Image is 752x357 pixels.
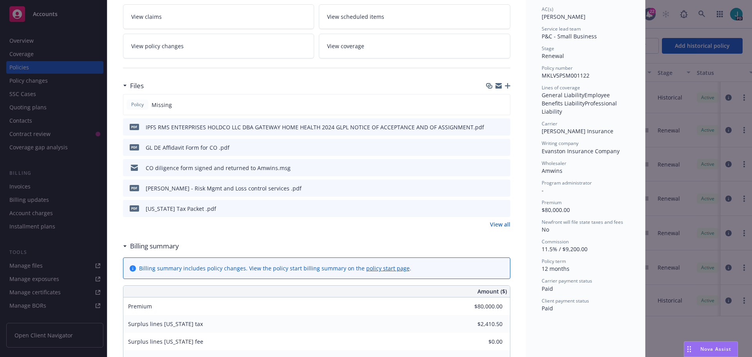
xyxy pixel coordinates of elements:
[542,72,589,79] span: MKLV5PSM001122
[130,124,139,130] span: pdf
[542,219,623,225] span: Newfront will file state taxes and fees
[542,6,553,13] span: AC(s)
[319,34,510,58] a: View coverage
[542,52,564,60] span: Renewal
[542,238,569,245] span: Commission
[130,185,139,191] span: pdf
[542,285,553,292] span: Paid
[542,258,566,265] span: Policy term
[542,33,597,40] span: P&C - Small Business
[542,140,578,147] span: Writing company
[542,45,554,52] span: Stage
[146,143,230,152] div: GL DE Affidavit Form for CO .pdf
[123,241,179,251] div: Billing summary
[131,42,184,50] span: View policy changes
[542,167,562,174] span: Amwins
[542,65,573,71] span: Policy number
[139,264,411,272] div: Billing summary includes policy changes. View the policy start billing summary on the .
[128,338,203,345] span: Surplus lines [US_STATE] fee
[500,164,507,172] button: preview file
[146,184,302,192] div: [PERSON_NAME] - Risk Mgmt and Loss control services .pdf
[319,4,510,29] a: View scheduled items
[542,25,581,32] span: Service lead team
[542,304,553,312] span: Paid
[130,205,139,211] span: pdf
[456,318,507,330] input: 0.00
[542,120,557,127] span: Carrier
[542,199,562,206] span: Premium
[123,34,315,58] a: View policy changes
[542,127,613,135] span: [PERSON_NAME] Insurance
[327,42,364,50] span: View coverage
[490,220,510,228] a: View all
[542,297,589,304] span: Client payment status
[128,320,203,328] span: Surplus lines [US_STATE] tax
[146,205,216,213] div: [US_STATE] Tax Packet .pdf
[488,123,494,131] button: download file
[456,301,507,312] input: 0.00
[542,147,620,155] span: Evanston Insurance Company
[488,205,494,213] button: download file
[128,303,152,310] span: Premium
[500,205,507,213] button: preview file
[456,336,507,348] input: 0.00
[488,143,494,152] button: download file
[542,245,587,253] span: 11.5% / $9,200.00
[130,144,139,150] span: pdf
[488,164,494,172] button: download file
[542,13,586,20] span: [PERSON_NAME]
[684,342,694,357] div: Drag to move
[130,101,145,108] span: Policy
[146,123,484,131] div: IPFS RMS ENTERPRISES HOLDCO LLC DBA GATEWAY HOME HEALTH 2024 GLPL NOTICE OF ACCEPTANCE AND OF ASS...
[327,13,384,21] span: View scheduled items
[131,13,162,21] span: View claims
[500,123,507,131] button: preview file
[542,206,570,214] span: $80,000.00
[488,184,494,192] button: download file
[130,241,179,251] h3: Billing summary
[146,164,291,172] div: CO diligence form signed and returned to Amwins.msg
[123,81,144,91] div: Files
[542,277,592,284] span: Carrier payment status
[542,226,549,233] span: No
[542,91,611,107] span: Employee Benefits Liability
[542,100,618,115] span: Professional Liability
[152,101,172,109] span: Missing
[542,187,544,194] span: -
[542,265,569,272] span: 12 months
[500,184,507,192] button: preview file
[500,143,507,152] button: preview file
[366,265,410,272] a: policy start page
[700,346,731,352] span: Nova Assist
[542,179,592,186] span: Program administrator
[542,160,566,167] span: Wholesaler
[542,91,584,99] span: General Liability
[130,81,144,91] h3: Files
[123,4,315,29] a: View claims
[542,84,580,91] span: Lines of coverage
[477,287,507,295] span: Amount ($)
[684,341,738,357] button: Nova Assist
